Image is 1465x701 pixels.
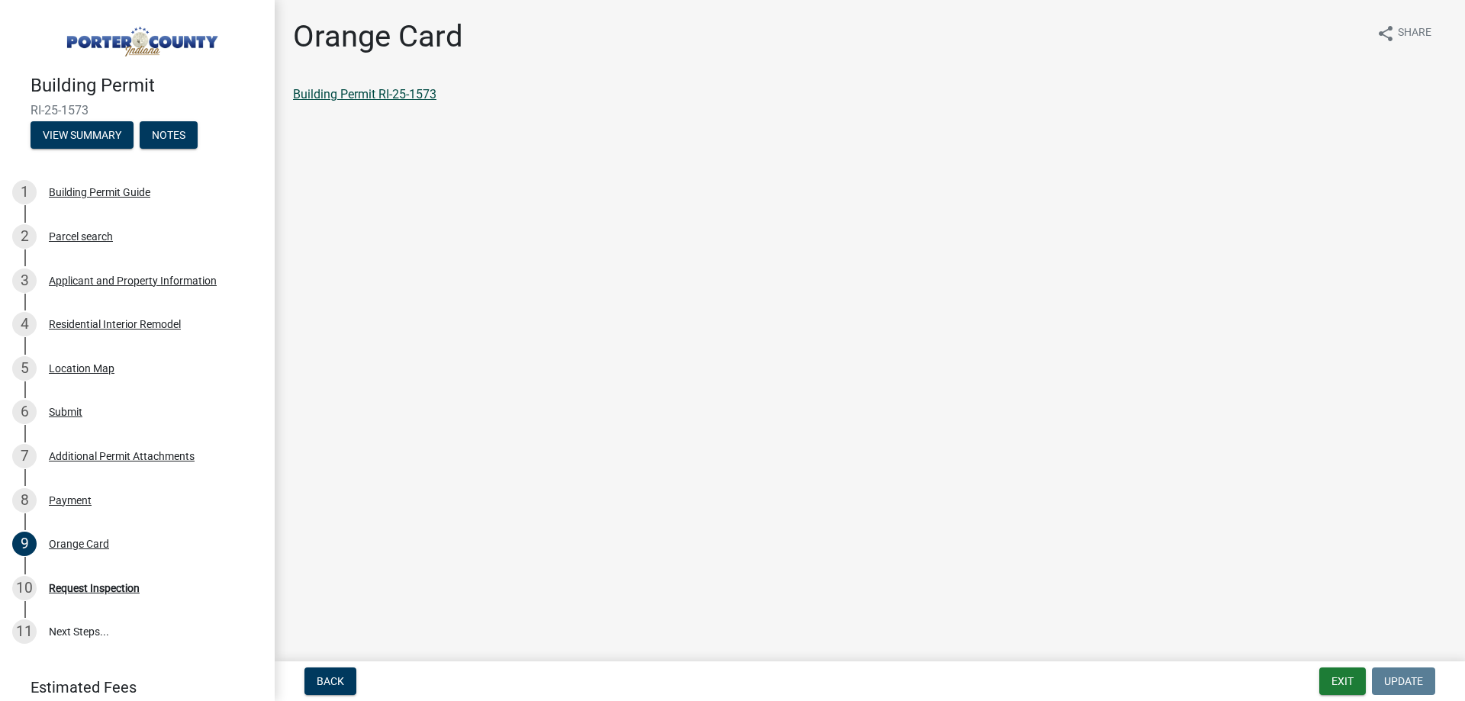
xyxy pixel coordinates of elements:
div: Parcel search [49,231,113,242]
h1: Orange Card [293,18,463,55]
div: 5 [12,356,37,381]
div: 11 [12,619,37,644]
div: Applicant and Property Information [49,275,217,286]
div: Orange Card [49,539,109,549]
div: 1 [12,180,37,204]
button: Update [1372,667,1435,695]
button: View Summary [31,121,134,149]
span: Update [1384,675,1423,687]
div: Residential Interior Remodel [49,319,181,330]
div: 10 [12,576,37,600]
span: Back [317,675,344,687]
h4: Building Permit [31,75,262,97]
a: Building Permit RI-25-1573 [293,87,436,101]
span: RI-25-1573 [31,103,244,117]
div: 9 [12,532,37,556]
wm-modal-confirm: Summary [31,130,134,142]
div: 7 [12,444,37,468]
button: Exit [1319,667,1366,695]
wm-modal-confirm: Notes [140,130,198,142]
span: Share [1398,24,1431,43]
img: Porter County, Indiana [31,16,250,59]
div: Submit [49,407,82,417]
button: shareShare [1364,18,1444,48]
div: 3 [12,269,37,293]
div: 4 [12,312,37,336]
div: 2 [12,224,37,249]
div: Additional Permit Attachments [49,451,195,461]
div: 8 [12,488,37,513]
button: Notes [140,121,198,149]
i: share [1376,24,1395,43]
div: 6 [12,400,37,424]
button: Back [304,667,356,695]
div: Payment [49,495,92,506]
div: Location Map [49,363,114,374]
div: Request Inspection [49,583,140,593]
div: Building Permit Guide [49,187,150,198]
